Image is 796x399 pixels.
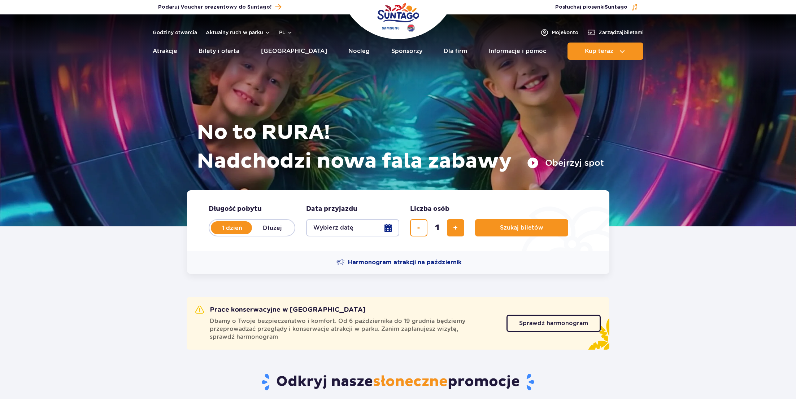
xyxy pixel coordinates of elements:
[555,4,627,11] span: Posłuchaj piosenki
[429,219,446,236] input: liczba biletów
[444,43,467,60] a: Dla firm
[519,320,588,326] span: Sprawdź harmonogram
[209,205,262,213] span: Długość pobytu
[279,29,293,36] button: pl
[555,4,638,11] button: Posłuchaj piosenkiSuntago
[540,28,578,37] a: Mojekonto
[410,219,427,236] button: usuń bilet
[410,205,449,213] span: Liczba osób
[336,258,461,267] a: Harmonogram atrakcji na październik
[348,258,461,266] span: Harmonogram atrakcji na październik
[506,315,601,332] a: Sprawdź harmonogram
[585,48,613,54] span: Kup teraz
[527,157,604,169] button: Obejrzyj spot
[212,220,253,235] label: 1 dzień
[373,373,448,391] span: słoneczne
[153,43,177,60] a: Atrakcje
[500,225,543,231] span: Szukaj biletów
[197,118,604,176] h1: No to RURA! Nadchodzi nowa fala zabawy
[306,205,357,213] span: Data przyjazdu
[475,219,568,236] button: Szukaj biletów
[605,5,627,10] span: Suntago
[153,29,197,36] a: Godziny otwarcia
[187,373,609,391] h2: Odkryj nasze promocje
[261,43,327,60] a: [GEOGRAPHIC_DATA]
[306,219,399,236] button: Wybierz datę
[252,220,293,235] label: Dłużej
[489,43,546,60] a: Informacje i pomoc
[195,306,366,314] h2: Prace konserwacyjne w [GEOGRAPHIC_DATA]
[391,43,422,60] a: Sponsorzy
[552,29,578,36] span: Moje konto
[210,317,498,341] span: Dbamy o Twoje bezpieczeństwo i komfort. Od 6 października do 19 grudnia będziemy przeprowadzać pr...
[599,29,644,36] span: Zarządzaj biletami
[348,43,370,60] a: Nocleg
[187,190,609,251] form: Planowanie wizyty w Park of Poland
[158,2,281,12] a: Podaruj Voucher prezentowy do Suntago!
[199,43,239,60] a: Bilety i oferta
[206,30,270,35] button: Aktualny ruch w parku
[447,219,464,236] button: dodaj bilet
[587,28,644,37] a: Zarządzajbiletami
[567,43,643,60] button: Kup teraz
[158,4,271,11] span: Podaruj Voucher prezentowy do Suntago!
